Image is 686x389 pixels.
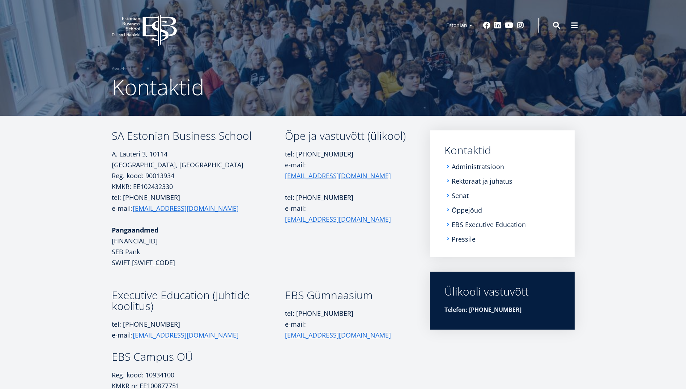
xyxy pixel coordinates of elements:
a: [EMAIL_ADDRESS][DOMAIN_NAME] [285,214,391,225]
a: EBS Executive Education [452,221,526,228]
p: KMKR: EE102432330 [112,181,285,192]
h3: Executive Education (Juhtide koolitus) [112,290,285,311]
a: Youtube [505,22,513,29]
a: Facebook [483,22,490,29]
h3: Õpe ja vastuvõtt (ülikool) [285,130,409,141]
a: [EMAIL_ADDRESS][DOMAIN_NAME] [133,330,239,340]
a: Avaleht [112,65,127,72]
a: Rektoraat ja juhatus [452,177,512,185]
h3: EBS Gümnaasium [285,290,409,301]
h3: EBS Campus OÜ [112,351,285,362]
h3: SA Estonian Business School [112,130,285,141]
strong: Pangaandmed [112,226,158,234]
a: Instagram [517,22,524,29]
a: [EMAIL_ADDRESS][DOMAIN_NAME] [285,330,391,340]
a: Administratsioon [452,163,504,170]
a: Linkedin [494,22,501,29]
a: [EMAIL_ADDRESS][DOMAIN_NAME] [285,170,391,181]
a: Õppejõud [452,206,482,214]
p: Reg. kood: 10934100 [112,369,285,380]
p: A. Lauteri 3, 10114 [GEOGRAPHIC_DATA], [GEOGRAPHIC_DATA] Reg. kood: 90013934 [112,149,285,181]
p: tel: [PHONE_NUMBER] e-mail: [285,308,409,340]
a: Kontaktid [444,145,560,156]
p: tel: [PHONE_NUMBER] e-mail: [285,149,409,181]
a: [EMAIL_ADDRESS][DOMAIN_NAME] [133,203,239,214]
p: e-mail: [285,203,409,225]
p: tel: [PHONE_NUMBER] e-mail: [112,319,285,340]
p: tel: [PHONE_NUMBER] e-mail: [112,192,285,214]
a: Pressile [452,235,476,243]
a: Senat [452,192,469,199]
p: tel: [PHONE_NUMBER] [285,192,409,203]
div: Ülikooli vastuvõtt [444,286,560,297]
strong: Telefon: [PHONE_NUMBER] [444,306,521,314]
p: [FINANCIAL_ID] SEB Pank SWIFT [SWIFT_CODE] [112,225,285,268]
span: Kontaktid [112,72,204,102]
